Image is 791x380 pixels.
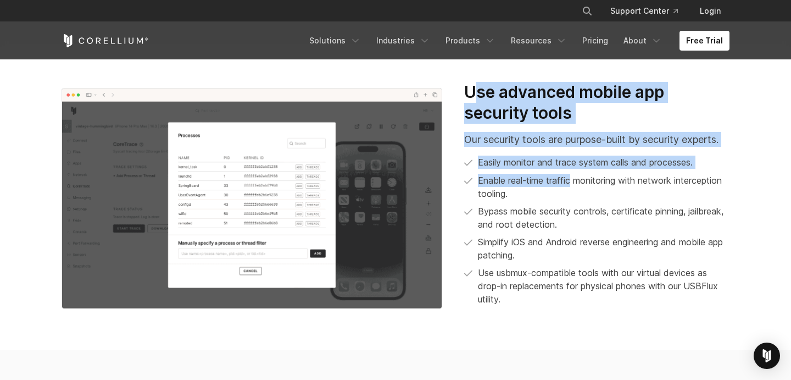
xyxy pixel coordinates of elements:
[62,34,149,47] a: Corellium Home
[439,31,502,51] a: Products
[303,31,729,51] div: Navigation Menu
[62,88,442,309] img: CoreTrace Processes in Corellium's virtual hardware platform
[569,1,729,21] div: Navigation Menu
[691,1,729,21] a: Login
[478,266,729,306] span: Use usbmux-compatible tools with our virtual devices as drop-in replacements for physical phones ...
[478,235,729,262] p: Simplify iOS and Android reverse engineering and mobile app patching.
[478,156,693,169] p: Easily monitor and trace system calls and processes.
[504,31,573,51] a: Resources
[478,205,729,231] p: Bypass mobile security controls, certificate pinning, jailbreak, and root detection.
[464,132,729,147] p: Our security tools are purpose-built by security experts.
[601,1,687,21] a: Support Center
[303,31,367,51] a: Solutions
[576,31,615,51] a: Pricing
[617,31,669,51] a: About
[464,82,729,123] h3: Use advanced mobile app security tools
[679,31,729,51] a: Free Trial
[577,1,597,21] button: Search
[370,31,437,51] a: Industries
[478,174,729,200] p: Enable real-time traffic monitoring with network interception tooling.
[754,343,780,369] div: Open Intercom Messenger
